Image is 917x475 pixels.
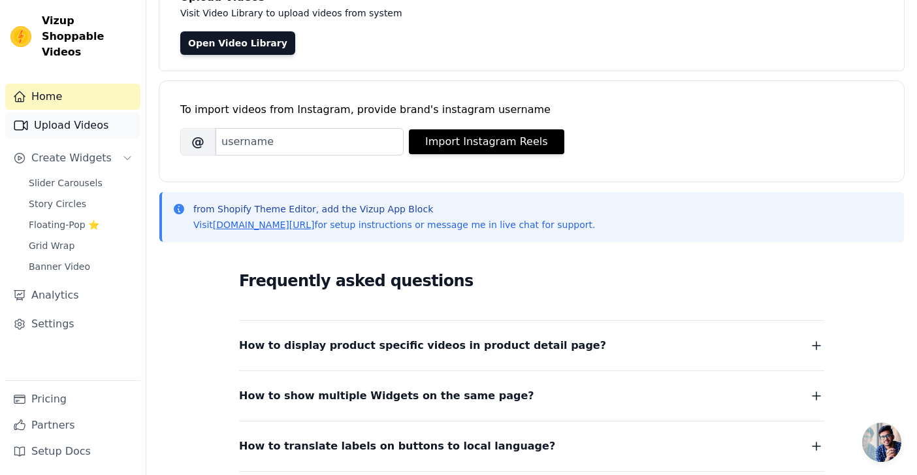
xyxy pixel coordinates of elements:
span: Banner Video [29,260,90,273]
button: Import Instagram Reels [409,129,564,154]
span: How to display product specific videos in product detail page? [239,336,606,355]
a: Analytics [5,282,140,308]
img: Vizup [10,26,31,47]
a: Open chat [862,423,901,462]
span: Vizup Shoppable Videos [42,13,135,60]
input: username [216,128,404,156]
span: @ [180,128,216,156]
button: How to translate labels on buttons to local language? [239,437,824,455]
div: To import videos from Instagram, provide brand's instagram username [180,102,883,118]
p: from Shopify Theme Editor, add the Vizup App Block [193,203,595,216]
p: Visit for setup instructions or message me in live chat for support. [193,218,595,231]
span: How to show multiple Widgets on the same page? [239,387,534,405]
a: Settings [5,311,140,337]
span: Story Circles [29,197,86,210]
a: Pricing [5,386,140,412]
a: [DOMAIN_NAME][URL] [213,220,315,230]
a: Floating-Pop ⭐ [21,216,140,234]
span: Floating-Pop ⭐ [29,218,99,231]
span: Create Widgets [31,150,112,166]
button: How to show multiple Widgets on the same page? [239,387,824,405]
a: Open Video Library [180,31,295,55]
a: Partners [5,412,140,438]
button: Create Widgets [5,145,140,171]
a: Banner Video [21,257,140,276]
a: Grid Wrap [21,237,140,255]
a: Setup Docs [5,438,140,465]
h2: Frequently asked questions [239,268,824,294]
button: How to display product specific videos in product detail page? [239,336,824,355]
a: Slider Carousels [21,174,140,192]
a: Upload Videos [5,112,140,139]
a: Home [5,84,140,110]
span: Grid Wrap [29,239,74,252]
p: Visit Video Library to upload videos from system [180,5,765,21]
span: How to translate labels on buttons to local language? [239,437,555,455]
span: Slider Carousels [29,176,103,189]
a: Story Circles [21,195,140,213]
